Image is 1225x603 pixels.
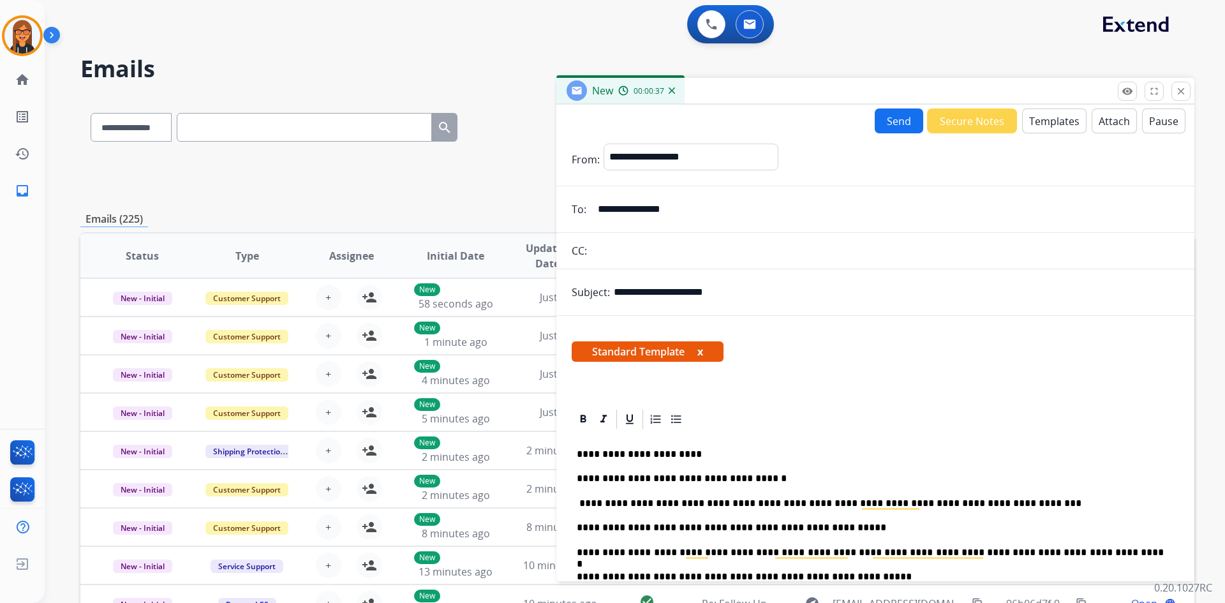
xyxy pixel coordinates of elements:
p: New [414,551,440,564]
span: Updated Date [519,241,577,271]
span: 8 minutes ago [422,526,490,540]
span: Service Support [211,560,283,573]
span: Customer Support [205,368,288,382]
p: New [414,283,440,296]
button: Attach [1092,108,1137,133]
mat-icon: close [1175,86,1187,97]
p: New [414,513,440,526]
button: + [316,553,341,578]
p: New [414,398,440,411]
span: Customer Support [205,521,288,535]
span: + [325,328,331,343]
span: Assignee [329,248,374,264]
span: + [325,519,331,535]
p: New [414,475,440,488]
p: New [414,590,440,602]
mat-icon: history [15,146,30,161]
button: + [316,438,341,463]
span: Status [126,248,159,264]
p: CC: [572,243,587,258]
span: 13 minutes ago [419,565,493,579]
button: Templates [1022,108,1087,133]
img: avatar [4,18,40,54]
mat-icon: inbox [15,183,30,198]
span: + [325,405,331,420]
span: Customer Support [205,406,288,420]
span: New - Initial [113,368,172,382]
span: Customer Support [205,483,288,496]
span: 2 minutes ago [422,488,490,502]
mat-icon: list_alt [15,109,30,124]
div: Underline [620,410,639,429]
p: To: [572,202,586,217]
span: + [325,558,331,573]
span: Just now [540,367,581,381]
div: Bold [574,410,593,429]
span: Initial Date [427,248,484,264]
mat-icon: home [15,72,30,87]
p: New [414,322,440,334]
span: New - Initial [113,483,172,496]
mat-icon: person_add [362,481,377,496]
span: 10 minutes ago [523,558,597,572]
span: Just now [540,329,581,343]
mat-icon: person_add [362,558,377,573]
p: New [414,436,440,449]
span: Just now [540,290,581,304]
p: 0.20.1027RC [1154,580,1212,595]
mat-icon: person_add [362,328,377,343]
span: Customer Support [205,292,288,305]
div: Italic [594,410,613,429]
button: + [316,285,341,310]
span: New - Initial [113,406,172,420]
button: Send [875,108,923,133]
span: + [325,290,331,305]
button: + [316,514,341,540]
span: Type [235,248,259,264]
button: Pause [1142,108,1185,133]
mat-icon: person_add [362,405,377,420]
div: Ordered List [646,410,665,429]
span: Standard Template [572,341,724,362]
span: New - Initial [113,521,172,535]
span: Just now [540,405,581,419]
button: + [316,476,341,502]
span: New - Initial [113,330,172,343]
span: 00:00:37 [634,86,664,96]
span: New - Initial [113,445,172,458]
span: + [325,443,331,458]
button: x [697,344,703,359]
button: + [316,399,341,425]
span: + [325,481,331,496]
button: + [316,361,341,387]
span: Customer Support [205,330,288,343]
button: Secure Notes [927,108,1017,133]
p: From: [572,152,600,167]
mat-icon: person_add [362,366,377,382]
h2: Emails [80,56,1194,82]
p: Subject: [572,285,610,300]
span: 2 minutes ago [422,450,490,464]
span: + [325,366,331,382]
mat-icon: person_add [362,519,377,535]
span: 2 minutes ago [526,482,595,496]
span: Shipping Protection [205,445,293,458]
span: 2 minutes ago [526,443,595,458]
span: 58 seconds ago [419,297,493,311]
span: 8 minutes ago [526,520,595,534]
div: Bullet List [667,410,686,429]
span: 5 minutes ago [422,412,490,426]
mat-icon: person_add [362,443,377,458]
span: New [592,84,613,98]
span: New - Initial [113,292,172,305]
mat-icon: remove_red_eye [1122,86,1133,97]
p: New [414,360,440,373]
span: 1 minute ago [424,335,487,349]
p: Emails (225) [80,211,148,227]
span: 4 minutes ago [422,373,490,387]
span: New - Initial [113,560,172,573]
button: + [316,323,341,348]
mat-icon: search [437,120,452,135]
mat-icon: person_add [362,290,377,305]
mat-icon: fullscreen [1148,86,1160,97]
